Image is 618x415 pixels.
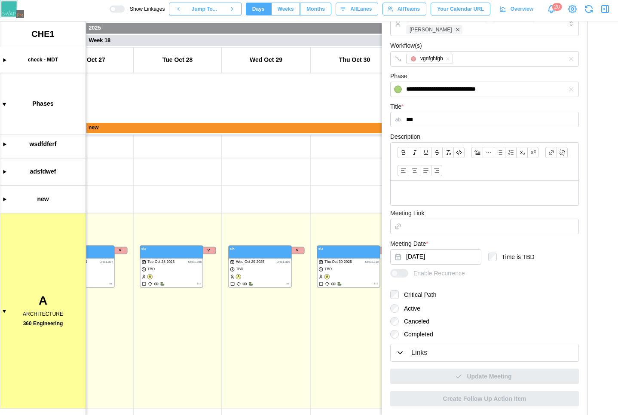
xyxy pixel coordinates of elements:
[399,290,436,299] label: Critical Path
[582,3,596,16] button: Refresh Grid
[390,41,422,51] label: Workflow(s)
[420,147,431,158] button: Underline
[399,304,420,313] label: Active
[557,147,568,158] button: Remove link
[125,6,165,12] span: Show Linkages
[410,26,452,34] span: [PERSON_NAME]
[192,3,217,15] span: Jump To...
[391,344,578,362] button: Links
[420,55,443,63] div: vgnfghfgh
[398,3,420,15] span: All Teams
[306,3,325,15] span: Months
[390,132,420,142] label: Description
[437,3,484,15] span: Your Calendar URL
[350,3,372,15] span: All Lanes
[527,147,538,158] button: Superscript
[497,253,535,261] label: Time is TBD
[505,147,516,158] button: Ordered list
[431,147,442,158] button: Strikethrough
[494,147,505,158] button: Bullet list
[566,3,578,15] a: View Project
[399,317,429,326] label: Canceled
[511,3,533,15] span: Overview
[483,147,494,158] button: Horizontal line
[399,330,433,339] label: Completed
[411,348,427,358] div: Links
[390,209,424,218] label: Meeting Link
[409,147,420,158] button: Italic
[390,249,481,265] button: Oct 9, 2025
[545,147,557,158] button: Link
[516,147,527,158] button: Subscript
[552,3,562,11] div: 20
[420,165,431,176] button: Align text: justify
[398,147,409,158] button: Bold
[252,3,265,15] span: Days
[390,72,407,81] label: Phase
[453,147,465,158] button: Code
[431,165,442,176] button: Align text: right
[599,3,611,15] button: Close Drawer
[390,102,404,112] label: Title
[408,269,465,278] span: Enable Recurrence
[471,147,483,158] button: Blockquote
[544,2,559,16] a: Notifications
[278,3,294,15] span: Weeks
[398,165,409,176] button: Align text: left
[390,239,428,249] label: Meeting Date
[442,147,453,158] button: Clear formatting
[409,165,420,176] button: Align text: center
